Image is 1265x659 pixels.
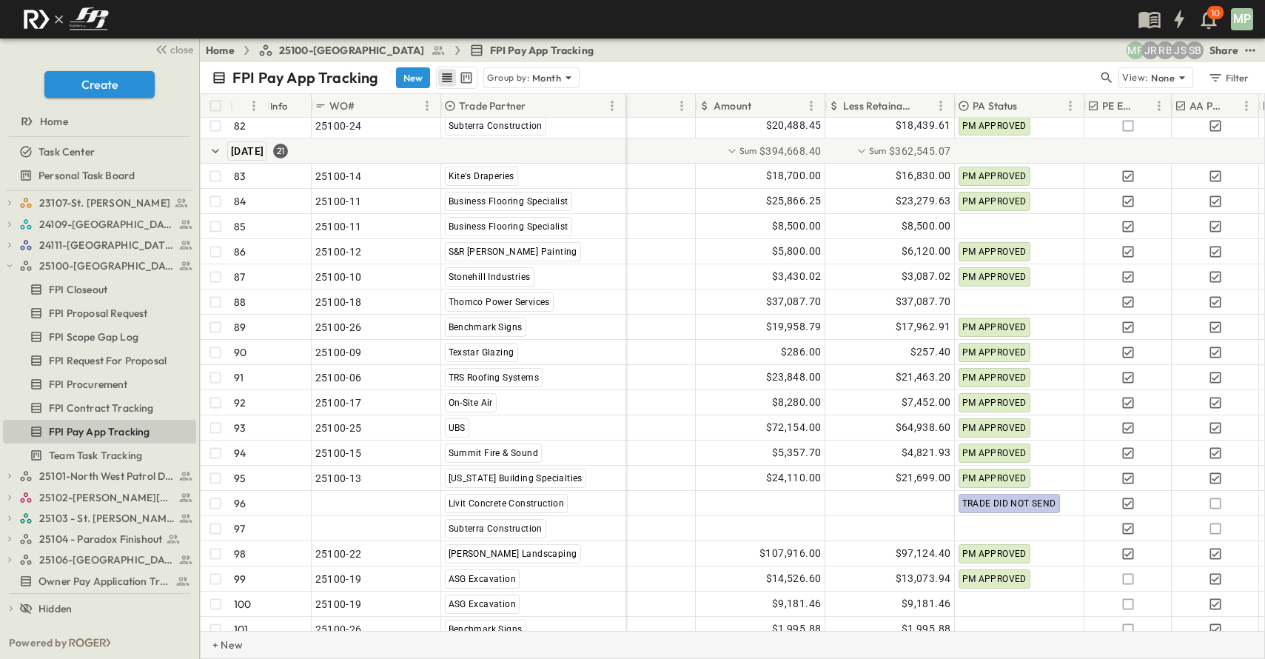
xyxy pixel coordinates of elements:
[39,552,175,567] span: 25106-St. Andrews Parking Lot
[3,233,196,257] div: 24111-[GEOGRAPHIC_DATA]test
[236,98,252,114] button: Sort
[843,98,913,113] p: Less Retainage Amount
[896,293,951,310] span: $37,087.70
[449,347,514,358] span: Texstar Glazing
[19,508,193,529] a: 25103 - St. [PERSON_NAME] Phase 2
[781,344,822,361] span: $286.00
[232,67,378,88] p: FPI Pay App Tracking
[315,244,362,259] span: 25100-12
[603,97,621,115] button: Menu
[889,144,950,158] span: $362,545.07
[754,98,771,114] button: Sort
[234,395,246,410] p: 92
[962,549,1027,559] span: PM APPROVED
[315,194,362,209] span: 25100-11
[896,419,951,436] span: $64,938.60
[962,322,1027,332] span: PM APPROVED
[932,97,950,115] button: Menu
[206,43,235,58] a: Home
[902,394,951,411] span: $7,452.00
[234,345,246,360] p: 90
[19,466,193,486] a: 25101-North West Patrol Division
[916,98,932,114] button: Sort
[449,448,539,458] span: Summit Fire & Sound
[38,601,72,616] span: Hidden
[234,194,246,209] p: 84
[358,98,375,114] button: Sort
[896,167,951,184] span: $16,830.00
[3,398,193,418] a: FPI Contract Tracking
[802,97,820,115] button: Menu
[1171,41,1189,59] div: Jesse Sullivan (jsullivan@fpibuilders.com)
[234,244,246,259] p: 86
[19,529,193,549] a: 25104 - Paradox Finishout
[38,144,95,159] span: Task Center
[1138,98,1155,114] button: Sort
[1241,41,1259,59] button: test
[759,144,821,158] span: $394,668.40
[44,71,155,98] button: Create
[449,221,568,232] span: Business Flooring Specialist
[3,350,193,371] a: FPI Request For Proposal
[1231,8,1253,30] div: MP
[449,247,577,257] span: S&R [PERSON_NAME] Painting
[234,572,246,586] p: 99
[962,121,1027,131] span: PM APPROVED
[766,193,822,210] span: $25,866.25
[902,218,951,235] span: $8,500.00
[772,268,822,285] span: $3,430.02
[230,94,267,118] div: #
[315,295,362,310] span: 25100-18
[1207,70,1249,86] div: Filter
[962,171,1027,181] span: PM APPROVED
[3,301,196,325] div: FPI Proposal Requesttest
[449,196,568,207] span: Business Flooring Specialist
[234,370,244,385] p: 91
[234,320,246,335] p: 89
[315,270,362,284] span: 25100-10
[766,167,822,184] span: $18,700.00
[973,98,1018,113] p: PA Status
[234,446,246,461] p: 94
[3,486,196,509] div: 25102-Christ The Redeemer Anglican Churchtest
[1151,70,1175,85] p: None
[3,325,196,349] div: FPI Scope Gap Logtest
[962,196,1027,207] span: PM APPROVED
[459,98,526,113] p: Trade Partner
[40,114,68,129] span: Home
[1122,70,1148,86] p: View:
[315,446,362,461] span: 25100-15
[3,506,196,530] div: 25103 - St. [PERSON_NAME] Phase 2test
[3,374,193,395] a: FPI Procurement
[902,620,951,638] span: $1,995.88
[3,349,196,372] div: FPI Request For Proposaltest
[449,423,466,433] span: UBS
[315,597,362,612] span: 25100-19
[449,473,583,484] span: [US_STATE] Building Specialties
[766,369,822,386] span: $23,848.00
[212,638,221,652] p: + New
[1226,98,1242,114] button: Sort
[1102,98,1135,113] p: PE Expecting
[18,4,114,35] img: c8d7d1ed905e502e8f77bf7063faec64e13b34fdb1f2bdd94b0e311fc34f8000.png
[739,144,757,157] p: Sum
[315,395,362,410] span: 25100-17
[234,622,249,637] p: 101
[766,293,822,310] span: $37,087.70
[49,306,147,321] span: FPI Proposal Request
[449,624,523,635] span: Benchmark Signs
[449,121,543,131] span: Subterra Construction
[49,353,167,368] span: FPI Request For Proposal
[529,98,545,114] button: Sort
[234,219,246,234] p: 85
[449,322,523,332] span: Benchmark Signs
[1061,97,1079,115] button: Menu
[449,272,531,282] span: Stonehill Industries
[3,445,193,466] a: Team Task Tracking
[3,527,196,551] div: 25104 - Paradox Finishouttest
[49,282,107,297] span: FPI Closeout
[234,270,245,284] p: 87
[273,144,288,158] div: 21
[315,219,362,234] span: 25100-11
[49,377,128,392] span: FPI Procurement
